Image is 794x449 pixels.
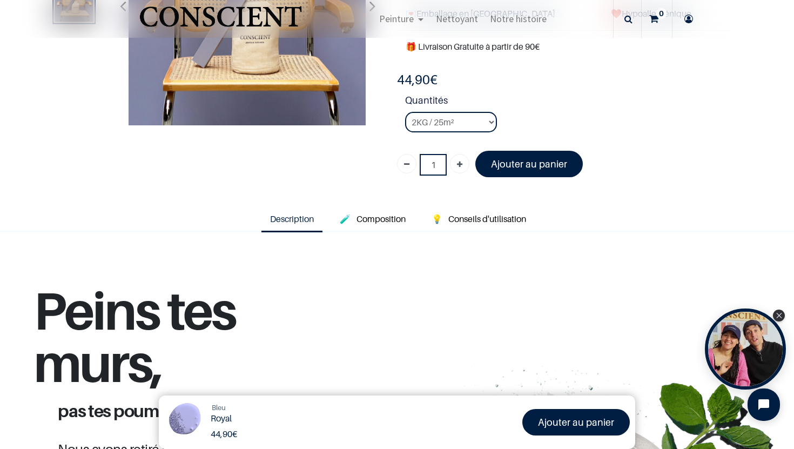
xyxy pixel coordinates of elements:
[738,379,789,430] iframe: Tidio Chat
[397,72,438,88] b: €
[397,72,430,88] span: 44,90
[538,417,614,428] font: Ajouter au panier
[211,428,232,439] span: 44,90
[164,401,205,441] img: Product Image
[211,413,403,424] h1: Royal
[406,41,540,52] font: 🎁 Livraison Gratuite à partir de 90€
[212,403,226,413] a: Bleu
[490,12,547,25] span: Notre histoire
[432,213,442,224] span: 💡
[356,213,406,224] span: Composition
[705,309,786,390] div: Open Tolstoy widget
[436,12,478,25] span: Nettoyant
[379,12,414,25] span: Peinture
[405,93,730,112] strong: Quantités
[270,213,314,224] span: Description
[448,213,526,224] span: Conseils d'utilisation
[491,158,567,170] font: Ajouter au panier
[773,310,785,321] div: Close Tolstoy widget
[397,154,416,173] a: Supprimer
[475,151,583,177] a: Ajouter au panier
[450,154,469,173] a: Ajouter
[211,428,237,439] b: €
[656,8,667,19] sup: 0
[50,402,347,419] h1: pas tes poumons
[705,309,786,390] div: Tolstoy bubble widget
[212,403,226,412] span: Bleu
[33,284,364,402] h1: Peins tes murs,
[522,409,630,435] a: Ajouter au panier
[340,213,351,224] span: 🧪
[705,309,786,390] div: Open Tolstoy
